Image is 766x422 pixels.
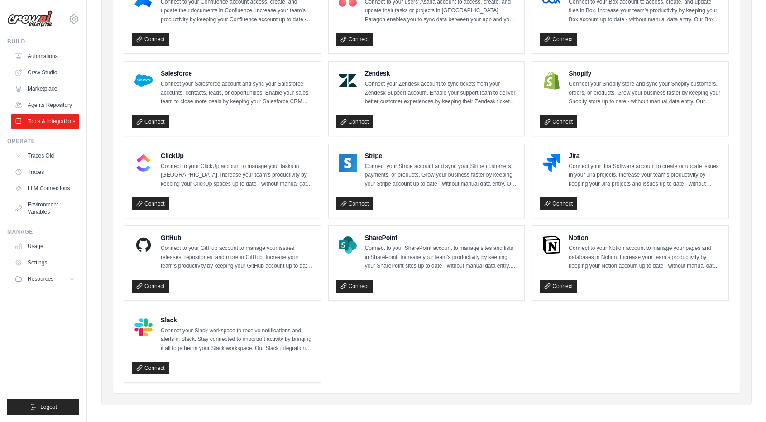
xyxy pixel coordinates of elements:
[161,233,313,242] h4: GitHub
[132,280,169,293] a: Connect
[11,98,79,112] a: Agents Repository
[365,233,517,242] h4: SharePoint
[161,244,313,271] p: Connect to your GitHub account to manage your issues, releases, repositories, and more in GitHub....
[11,114,79,129] a: Tools & Integrations
[569,151,721,160] h4: Jira
[365,162,517,189] p: Connect your Stripe account and sync your Stripe customers, payments, or products. Grow your busi...
[7,228,79,235] div: Manage
[134,318,153,336] img: Slack Logo
[11,82,79,96] a: Marketplace
[365,69,517,78] h4: Zendesk
[11,197,79,219] a: Environment Variables
[132,115,169,128] a: Connect
[7,38,79,45] div: Build
[336,115,373,128] a: Connect
[339,236,357,254] img: SharePoint Logo
[7,399,79,415] button: Logout
[28,275,53,283] span: Resources
[540,33,577,46] a: Connect
[339,154,357,172] img: Stripe Logo
[11,239,79,254] a: Usage
[11,165,79,179] a: Traces
[161,151,313,160] h4: ClickUp
[365,151,517,160] h4: Stripe
[569,80,721,106] p: Connect your Shopify store and sync your Shopify customers, orders, or products. Grow your busine...
[161,69,313,78] h4: Salesforce
[11,272,79,286] button: Resources
[569,162,721,189] p: Connect your Jira Software account to create or update issues in your Jira projects. Increase you...
[540,115,577,128] a: Connect
[11,149,79,163] a: Traces Old
[11,255,79,270] a: Settings
[365,244,517,271] p: Connect to your SharePoint account to manage sites and lists in SharePoint. Increase your team’s ...
[569,69,721,78] h4: Shopify
[11,65,79,80] a: Crew Studio
[542,154,560,172] img: Jira Logo
[161,80,313,106] p: Connect your Salesforce account and sync your Salesforce accounts, contacts, leads, or opportunit...
[161,326,313,353] p: Connect your Slack workspace to receive notifications and alerts in Slack. Stay connected to impo...
[11,49,79,63] a: Automations
[161,316,313,325] h4: Slack
[161,162,313,189] p: Connect to your ClickUp account to manage your tasks in [GEOGRAPHIC_DATA]. Increase your team’s p...
[542,72,560,90] img: Shopify Logo
[134,236,153,254] img: GitHub Logo
[336,33,373,46] a: Connect
[542,236,560,254] img: Notion Logo
[336,280,373,293] a: Connect
[540,280,577,293] a: Connect
[7,138,79,145] div: Operate
[11,181,79,196] a: LLM Connections
[134,72,153,90] img: Salesforce Logo
[365,80,517,106] p: Connect your Zendesk account to sync tickets from your Zendesk Support account. Enable your suppo...
[339,72,357,90] img: Zendesk Logo
[132,197,169,210] a: Connect
[132,33,169,46] a: Connect
[569,244,721,271] p: Connect to your Notion account to manage your pages and databases in Notion. Increase your team’s...
[134,154,153,172] img: ClickUp Logo
[569,233,721,242] h4: Notion
[540,197,577,210] a: Connect
[336,197,373,210] a: Connect
[132,362,169,374] a: Connect
[40,403,57,411] span: Logout
[7,10,53,28] img: Logo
